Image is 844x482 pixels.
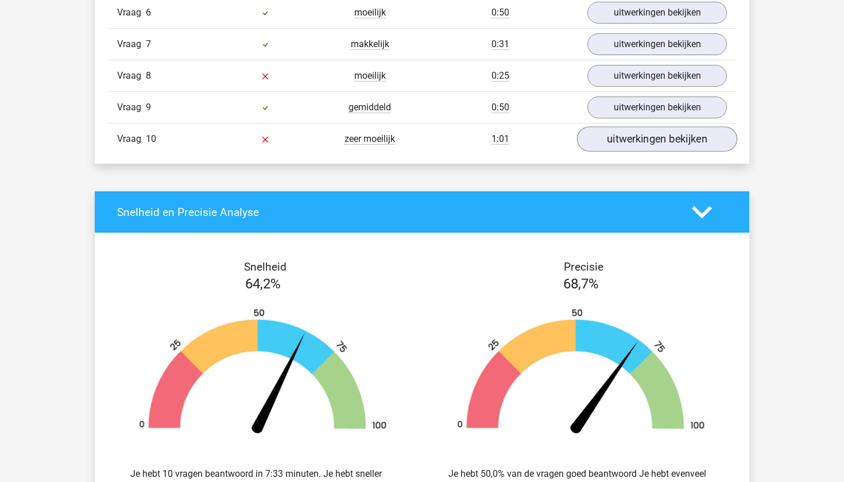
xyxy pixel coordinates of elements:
[587,2,727,24] a: uitwerkingen bekijken
[587,33,727,55] a: uitwerkingen bekijken
[491,133,509,145] span: 1:01
[117,69,146,83] span: Vraag
[146,38,151,49] span: 7
[587,65,727,87] a: uitwerkingen bekijken
[577,126,737,152] a: uitwerkingen bekijken
[344,133,395,145] span: zeer moeilijk
[146,70,151,81] span: 8
[146,7,151,18] span: 6
[146,102,151,113] span: 9
[563,276,599,292] span: 68,7%
[491,7,509,18] span: 0:50
[491,38,509,50] span: 0:31
[435,260,731,273] h4: Precisie
[117,6,146,20] span: Vraag
[349,102,391,113] span: gemiddeld
[491,70,509,82] span: 0:25
[354,7,386,18] span: moeilijk
[491,102,509,113] span: 0:50
[439,308,723,439] img: 69.37547a6fd988.png
[351,38,389,50] span: makkelijk
[117,37,146,51] span: Vraag
[117,206,675,219] h4: Snelheid en Precisie Analyse
[245,276,281,292] span: 64,2%
[117,260,413,273] h4: Snelheid
[117,132,146,146] span: Vraag
[146,133,156,144] span: 10
[121,308,405,439] img: 64.04c39a417a5c.png
[354,70,386,82] span: moeilijk
[587,97,727,118] a: uitwerkingen bekijken
[117,101,146,114] span: Vraag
